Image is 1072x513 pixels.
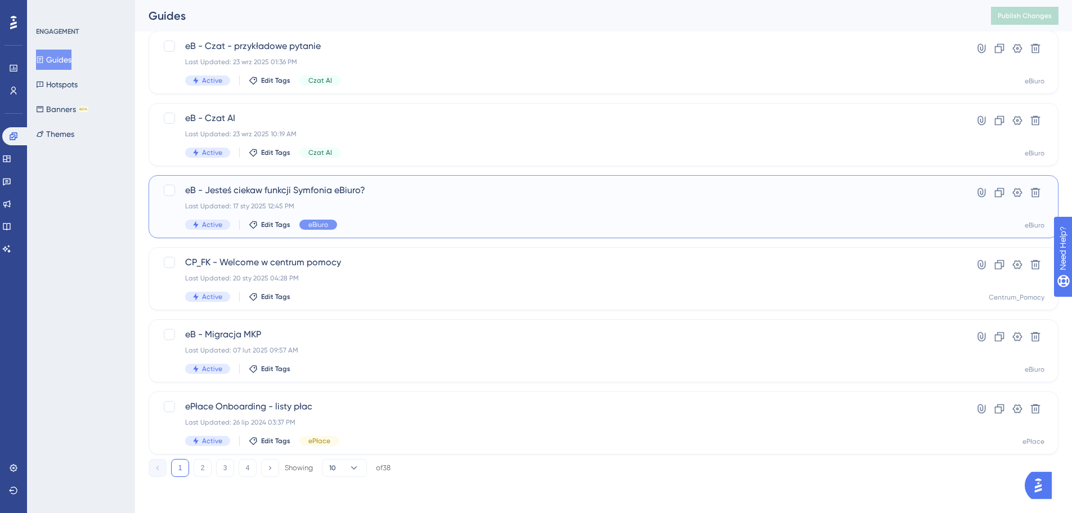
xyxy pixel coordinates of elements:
div: Last Updated: 23 wrz 2025 10:19 AM [185,130,932,139]
div: Last Updated: 23 wrz 2025 01:36 PM [185,57,932,66]
div: of 38 [376,463,391,473]
div: Guides [149,8,963,24]
button: Guides [36,50,71,70]
button: 10 [322,459,367,477]
span: eB - Migracja MKP [185,328,932,341]
button: Edit Tags [249,220,290,229]
div: eBiuro [1025,149,1044,158]
span: Publish Changes [998,11,1052,20]
span: Active [202,76,222,85]
button: BannersBETA [36,99,88,119]
button: Edit Tags [249,76,290,85]
div: ENGAGEMENT [36,27,79,36]
span: Czat AI [308,76,332,85]
button: Edit Tags [249,148,290,157]
button: Hotspots [36,74,78,95]
span: eB - Czat AI [185,111,932,125]
button: Edit Tags [249,292,290,301]
div: Last Updated: 26 lip 2024 03:37 PM [185,418,932,427]
iframe: UserGuiding AI Assistant Launcher [1025,469,1058,502]
button: Edit Tags [249,364,290,373]
span: Edit Tags [261,76,290,85]
button: 2 [194,459,212,477]
div: Showing [285,463,313,473]
span: Edit Tags [261,220,290,229]
div: ePłace [1022,437,1044,446]
span: Edit Tags [261,364,290,373]
span: Edit Tags [261,436,290,445]
span: Edit Tags [261,292,290,301]
div: Last Updated: 20 sty 2025 04:28 PM [185,274,932,283]
span: Active [202,436,222,445]
div: BETA [78,106,88,112]
span: eB - Czat - przykładowe pytanie [185,39,932,53]
span: ePłace Onboarding - listy płac [185,400,932,413]
button: 1 [171,459,189,477]
button: 3 [216,459,234,477]
div: eBiuro [1025,77,1044,86]
div: Centrum_Pomocy [989,293,1044,302]
span: eB - Jesteś ciekaw funkcji Symfonia eBiuro? [185,184,932,197]
span: ePłace [308,436,330,445]
span: Active [202,148,222,157]
button: Themes [36,124,74,144]
span: eBiuro [308,220,328,229]
span: Need Help? [26,3,70,16]
span: Edit Tags [261,148,290,157]
div: eBiuro [1025,365,1044,374]
div: Last Updated: 17 sty 2025 12:45 PM [185,202,932,211]
button: 4 [239,459,257,477]
button: Edit Tags [249,436,290,445]
div: Last Updated: 07 lut 2025 09:57 AM [185,346,932,355]
button: Publish Changes [991,7,1058,25]
span: CP_FK - Welcome w centrum pomocy [185,256,932,269]
span: Czat AI [308,148,332,157]
span: Active [202,364,222,373]
div: eBiuro [1025,221,1044,230]
span: 10 [329,463,336,472]
span: Active [202,292,222,301]
span: Active [202,220,222,229]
